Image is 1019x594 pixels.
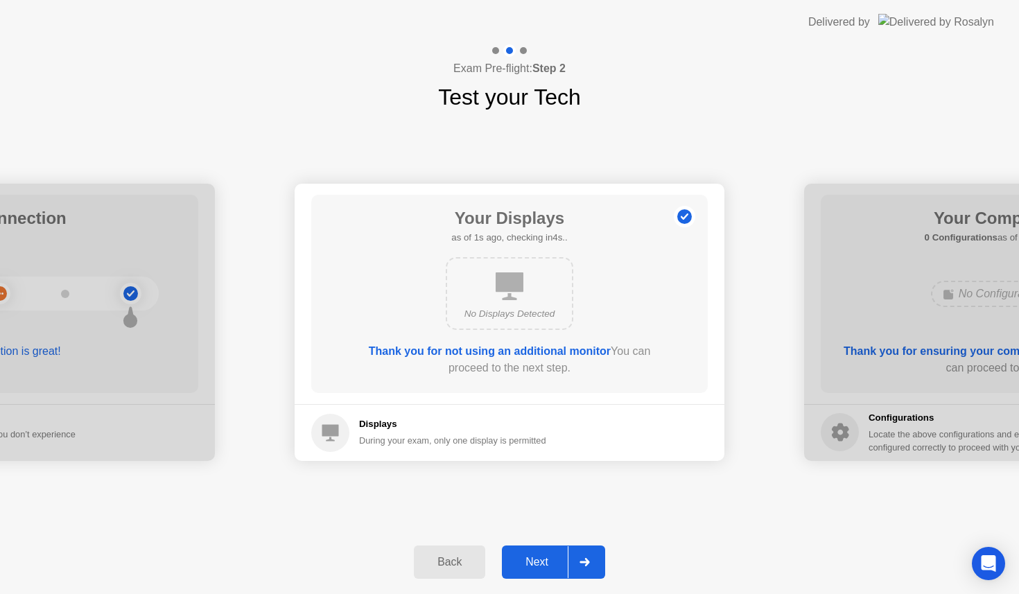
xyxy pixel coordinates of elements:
[438,80,581,114] h1: Test your Tech
[359,434,546,447] div: During your exam, only one display is permitted
[502,545,605,579] button: Next
[453,60,566,77] h4: Exam Pre-flight:
[369,345,611,357] b: Thank you for not using an additional monitor
[878,14,994,30] img: Delivered by Rosalyn
[351,343,668,376] div: You can proceed to the next step.
[451,206,567,231] h1: Your Displays
[506,556,568,568] div: Next
[972,547,1005,580] div: Open Intercom Messenger
[451,231,567,245] h5: as of 1s ago, checking in4s..
[414,545,485,579] button: Back
[418,556,481,568] div: Back
[458,307,561,321] div: No Displays Detected
[359,417,546,431] h5: Displays
[532,62,566,74] b: Step 2
[808,14,870,30] div: Delivered by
